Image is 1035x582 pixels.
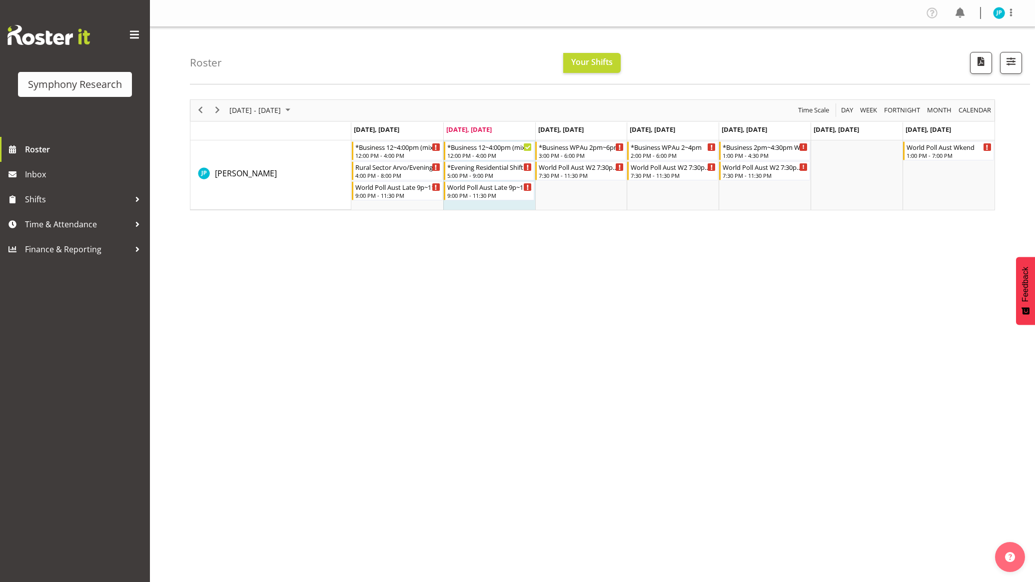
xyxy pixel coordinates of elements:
div: Jake Pringle"s event - Rural Sector Arvo/Evenings Begin From Monday, September 29, 2025 at 4:00:0... [352,161,443,180]
div: World Poll Aust Wkend [907,142,992,152]
img: Rosterit website logo [7,25,90,45]
span: Month [926,104,953,116]
div: Jake Pringle"s event - *Business WPAu 2~4pm Begin From Thursday, October 2, 2025 at 2:00:00 PM GM... [627,141,718,160]
span: calendar [958,104,992,116]
div: *Evening Residential Shift 5-9pm [447,162,532,172]
span: Your Shifts [571,56,613,67]
div: Jake Pringle"s event - *Business 12~4:00pm (mixed shift start times) Begin From Monday, September... [352,141,443,160]
span: [DATE], [DATE] [446,125,492,134]
div: 12:00 PM - 4:00 PM [447,151,532,159]
span: Week [859,104,878,116]
div: Jake Pringle"s event - *Business 12~4:00pm (mixed shift start times) Begin From Tuesday, Septembe... [444,141,535,160]
div: Jake Pringle"s event - World Poll Aust W2 7:30pm~11:30pm Begin From Friday, October 3, 2025 at 7:... [719,161,810,180]
span: [DATE] - [DATE] [228,104,282,116]
button: Download a PDF of the roster according to the set date range. [970,52,992,74]
div: next period [209,100,226,121]
div: 9:00 PM - 11:30 PM [355,191,440,199]
table: Timeline Week of September 30, 2025 [351,140,995,210]
button: Time Scale [797,104,831,116]
div: 9:00 PM - 11:30 PM [447,191,532,199]
div: World Poll Aust W2 7:30pm~11:30pm [539,162,624,172]
div: 3:00 PM - 6:00 PM [539,151,624,159]
div: Jake Pringle"s event - *Evening Residential Shift 5-9pm Begin From Tuesday, September 30, 2025 at... [444,161,535,180]
div: Symphony Research [28,77,122,92]
div: Jake Pringle"s event - World Poll Aust Late 9p~11:30p Begin From Tuesday, September 30, 2025 at 9... [444,181,535,200]
div: 1:00 PM - 4:30 PM [723,151,808,159]
div: 12:00 PM - 4:00 PM [355,151,440,159]
img: jake-pringle11873.jpg [993,7,1005,19]
span: [PERSON_NAME] [215,168,277,179]
div: Jake Pringle"s event - *Business 2pm~4:30pm World Poll Begin From Friday, October 3, 2025 at 1:00... [719,141,810,160]
div: Jake Pringle"s event - World Poll Aust Late 9p~11:30pm Begin From Monday, September 29, 2025 at 9... [352,181,443,200]
span: Roster [25,142,145,157]
a: [PERSON_NAME] [215,167,277,179]
span: [DATE], [DATE] [538,125,584,134]
div: 7:30 PM - 11:30 PM [723,171,808,179]
div: World Poll Aust Late 9p~11:30p [447,182,532,192]
td: Jake Pringle resource [190,140,351,210]
h4: Roster [190,57,222,68]
div: *Business 12~4:00pm (mixed shift start times) [355,142,440,152]
span: Shifts [25,192,130,207]
div: World Poll Aust Late 9p~11:30pm [355,182,440,192]
button: September 2025 [228,104,295,116]
div: *Business WPAu 2pm~6pm [539,142,624,152]
div: 2:00 PM - 6:00 PM [631,151,716,159]
button: Timeline Month [926,104,954,116]
span: [DATE], [DATE] [814,125,859,134]
span: [DATE], [DATE] [722,125,767,134]
button: Your Shifts [563,53,621,73]
div: 7:30 PM - 11:30 PM [539,171,624,179]
div: *Business 2pm~4:30pm World Poll [723,142,808,152]
button: Month [957,104,993,116]
div: World Poll Aust W2 7:30pm~11:30pm [631,162,716,172]
div: 1:00 PM - 7:00 PM [907,151,992,159]
span: Time Scale [797,104,830,116]
div: 5:00 PM - 9:00 PM [447,171,532,179]
button: Fortnight [883,104,922,116]
div: Jake Pringle"s event - World Poll Aust W2 7:30pm~11:30pm Begin From Thursday, October 2, 2025 at ... [627,161,718,180]
span: [DATE], [DATE] [354,125,399,134]
div: Timeline Week of September 30, 2025 [190,99,995,210]
button: Timeline Week [859,104,879,116]
button: Timeline Day [840,104,855,116]
span: Feedback [1021,267,1030,302]
div: World Poll Aust W2 7:30pm~11:30pm [723,162,808,172]
span: [DATE], [DATE] [630,125,675,134]
div: 4:00 PM - 8:00 PM [355,171,440,179]
div: 7:30 PM - 11:30 PM [631,171,716,179]
span: [DATE], [DATE] [906,125,951,134]
div: *Business 12~4:00pm (mixed shift start times) [447,142,532,152]
button: Filter Shifts [1000,52,1022,74]
span: Inbox [25,167,145,182]
div: Jake Pringle"s event - *Business WPAu 2pm~6pm Begin From Wednesday, October 1, 2025 at 3:00:00 PM... [535,141,626,160]
div: *Business WPAu 2~4pm [631,142,716,152]
div: Jake Pringle"s event - World Poll Aust W2 7:30pm~11:30pm Begin From Wednesday, October 1, 2025 at... [535,161,626,180]
img: help-xxl-2.png [1005,552,1015,562]
span: Finance & Reporting [25,242,130,257]
div: previous period [192,100,209,121]
div: Sep 29 - Oct 05, 2025 [226,100,296,121]
span: Fortnight [883,104,921,116]
button: Feedback - Show survey [1016,257,1035,325]
div: Jake Pringle"s event - World Poll Aust Wkend Begin From Sunday, October 5, 2025 at 1:00:00 PM GMT... [903,141,994,160]
button: Previous [194,104,207,116]
div: Rural Sector Arvo/Evenings [355,162,440,172]
button: Next [211,104,224,116]
span: Time & Attendance [25,217,130,232]
span: Day [840,104,854,116]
